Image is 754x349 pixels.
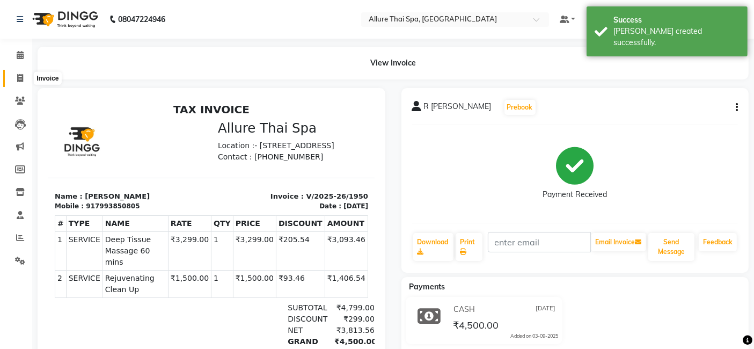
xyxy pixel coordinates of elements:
td: 1 [7,133,18,172]
span: Deep Tissue Massage 60 mins [57,135,118,169]
a: Feedback [699,233,737,251]
th: AMOUNT [276,117,319,133]
td: 1 [163,133,185,172]
p: Please visit again ! [6,284,320,294]
div: ₹3,813.56 [280,226,326,237]
td: ₹3,299.00 [185,133,228,172]
p: Name : [PERSON_NAME] [6,92,157,103]
div: 917993850805 [38,103,91,112]
div: Invoice [34,72,61,85]
a: Download [413,233,454,261]
div: Date : [271,103,293,112]
td: ₹1,406.54 [276,172,319,199]
button: Send Message [648,233,694,261]
td: ₹1,500.00 [120,172,163,199]
span: ₹4,500.00 [453,319,499,334]
td: ₹3,299.00 [120,133,163,172]
div: GRAND TOTAL [233,237,280,260]
div: ₹4,500.00 [280,260,326,271]
td: ₹93.46 [228,172,277,199]
div: Payment Received [543,190,607,201]
p: Invoice : V/2025-26/1950 [170,92,320,103]
div: Paid [233,260,280,271]
input: enter email [488,232,591,252]
div: ₹4,500.00 [280,237,326,260]
td: 2 [7,172,18,199]
span: Rejuvenating Clean Up [57,174,118,197]
div: Added on 03-09-2025 [510,332,558,340]
th: PRICE [185,117,228,133]
h3: Allure Thai Spa [170,21,320,37]
th: RATE [120,117,163,133]
span: Manager (Andheri E) [134,300,211,307]
td: ₹3,093.46 [276,133,319,172]
div: Bill created successfully. [613,26,740,48]
p: Contact : [PHONE_NUMBER] [170,53,320,64]
span: Payments [409,282,445,292]
span: [DATE] [536,304,555,315]
a: Print [456,233,482,261]
div: [DATE] [295,103,320,112]
td: 1 [163,172,185,199]
b: 08047224946 [118,4,165,34]
td: ₹205.54 [228,133,277,172]
div: DISCOUNT [233,215,280,226]
h2: TAX INVOICE [6,4,320,17]
div: SUBTOTAL [233,203,280,215]
div: Success [613,14,740,26]
div: ₹299.00 [280,215,326,226]
th: NAME [54,117,120,133]
span: R [PERSON_NAME] [424,101,492,116]
th: TYPE [18,117,54,133]
div: ₹4,799.00 [280,203,326,215]
div: Mobile : [6,103,35,112]
div: NET [233,226,280,237]
th: # [7,117,18,133]
div: View Invoice [38,47,749,79]
th: DISCOUNT [228,117,277,133]
button: Email Invoice [591,233,646,251]
span: CASH [453,304,475,315]
td: SERVICE [18,133,54,172]
img: logo [27,4,101,34]
td: ₹1,500.00 [185,172,228,199]
p: Location :- [STREET_ADDRESS] [170,41,320,53]
th: QTY [163,117,185,133]
td: SERVICE [18,172,54,199]
div: Generated By : at [DATE] [6,299,320,308]
button: Prebook [504,100,536,115]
